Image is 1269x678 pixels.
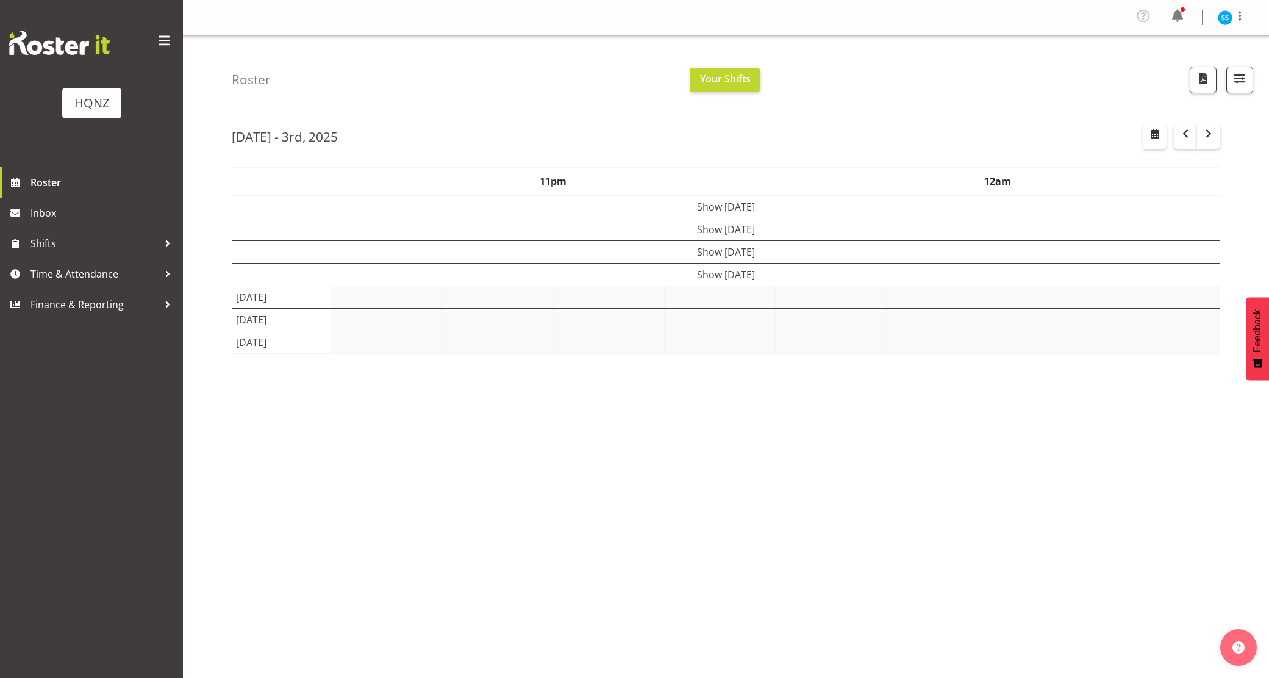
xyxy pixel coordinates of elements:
[1226,67,1253,93] button: Filter Shifts
[30,295,159,314] span: Finance & Reporting
[232,264,1220,286] td: Show [DATE]
[232,241,1220,264] td: Show [DATE]
[1252,309,1263,352] span: Feedback
[232,129,338,145] h2: [DATE] - 3rd, 2025
[232,309,331,331] td: [DATE]
[1246,297,1269,380] button: Feedback - Show survey
[1143,124,1167,149] button: Select a specific date within the roster.
[30,204,177,222] span: Inbox
[1218,10,1232,25] img: sandra-sabrina-yazmin10066.jpg
[232,286,331,309] td: [DATE]
[30,173,177,192] span: Roster
[331,168,776,196] th: 11pm
[1232,641,1245,654] img: help-xxl-2.png
[232,195,1220,218] td: Show [DATE]
[74,94,109,112] div: HQNZ
[1190,67,1217,93] button: Download a PDF of the roster according to the set date range.
[232,73,271,87] h4: Roster
[232,331,331,354] td: [DATE]
[232,218,1220,241] td: Show [DATE]
[9,31,110,55] img: Rosterit website logo
[30,265,159,283] span: Time & Attendance
[30,234,159,253] span: Shifts
[700,72,751,85] span: Your Shifts
[776,168,1220,196] th: 12am
[690,68,760,92] button: Your Shifts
